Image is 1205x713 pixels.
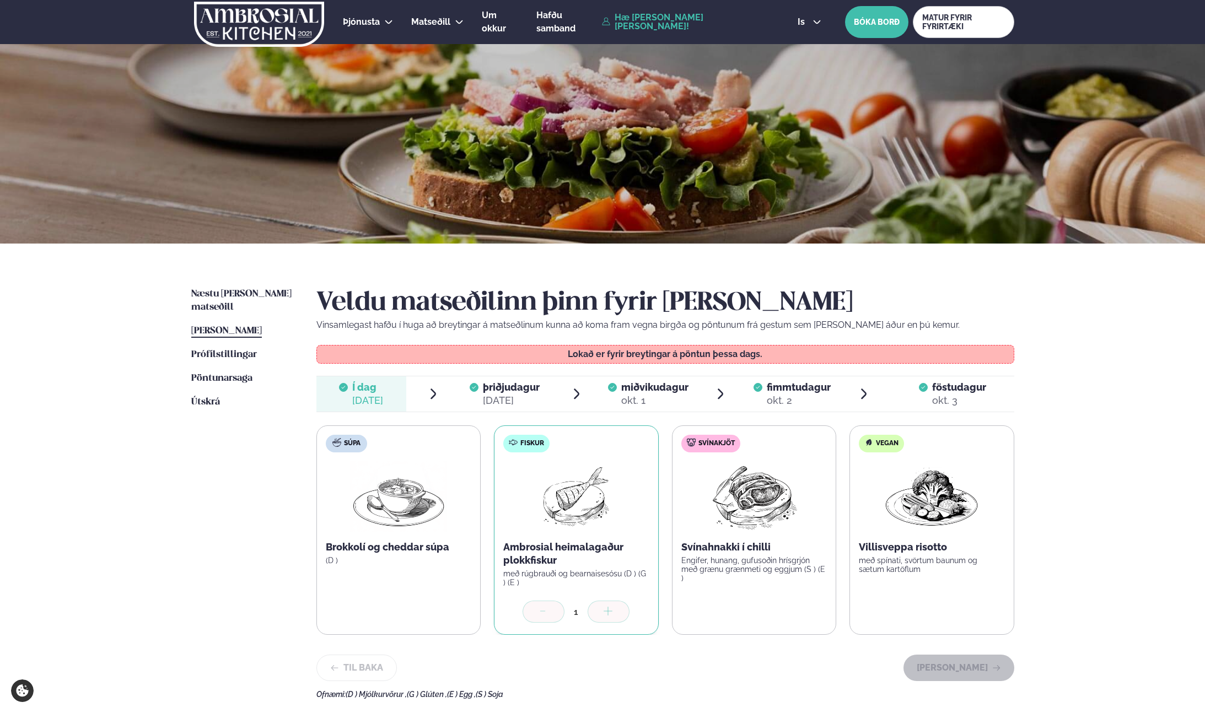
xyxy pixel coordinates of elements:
span: (E ) Egg , [447,690,476,699]
span: Súpa [344,439,361,448]
a: Hafðu samband [536,9,596,35]
span: þriðjudagur [483,381,540,393]
span: Matseðill [411,17,450,27]
p: með spínati, svörtum baunum og sætum kartöflum [859,556,1005,574]
p: Brokkolí og cheddar súpa [326,541,472,554]
span: fimmtudagur [767,381,831,393]
span: [PERSON_NAME] [191,326,262,336]
span: is [798,18,808,26]
img: soup.svg [332,438,341,447]
span: (S ) Soja [476,690,503,699]
a: Þjónusta [343,15,380,29]
div: Ofnæmi: [316,690,1014,699]
span: miðvikudagur [621,381,688,393]
button: Til baka [316,655,397,681]
span: Útskrá [191,397,220,407]
div: [DATE] [352,394,383,407]
img: Vegan.svg [864,438,873,447]
p: Vinsamlegast hafðu í huga að breytingar á matseðlinum kunna að koma fram vegna birgða og pöntunum... [316,318,1014,332]
span: (G ) Glúten , [407,690,447,699]
p: Villisveppa risotto [859,541,1005,554]
a: Cookie settings [11,679,34,702]
a: Um okkur [482,9,519,35]
h2: Veldu matseðilinn þinn fyrir [PERSON_NAME] [316,288,1014,318]
button: is [789,18,830,26]
p: Lokað er fyrir breytingar á pöntun þessa dags. [327,350,1003,359]
div: okt. 2 [767,394,831,407]
img: Pork-Meat.png [705,461,803,532]
span: (D ) Mjólkurvörur , [346,690,407,699]
p: Svínahnakki í chilli [681,541,827,554]
a: Hæ [PERSON_NAME] [PERSON_NAME]! [602,13,772,31]
span: Pöntunarsaga [191,374,252,383]
a: MATUR FYRIR FYRIRTÆKI [913,6,1014,38]
button: BÓKA BORÐ [845,6,908,38]
span: Næstu [PERSON_NAME] matseðill [191,289,292,312]
img: fish.svg [509,438,518,447]
a: Næstu [PERSON_NAME] matseðill [191,288,294,314]
div: 1 [564,606,588,618]
span: Prófílstillingar [191,350,257,359]
div: okt. 3 [932,394,986,407]
div: okt. 1 [621,394,688,407]
span: Í dag [352,381,383,394]
a: [PERSON_NAME] [191,325,262,338]
span: Hafðu samband [536,10,575,34]
img: Vegan.png [883,461,980,532]
p: með rúgbrauði og bearnaisesósu (D ) (G ) (E ) [503,569,649,587]
img: pork.svg [687,438,696,447]
span: Vegan [876,439,899,448]
div: [DATE] [483,394,540,407]
img: logo [193,2,325,47]
a: Útskrá [191,396,220,409]
img: Soup.png [350,461,447,532]
span: Þjónusta [343,17,380,27]
p: Engifer, hunang, gufusoðin hrísgrjón með grænu grænmeti og eggjum (S ) (E ) [681,556,827,582]
span: Svínakjöt [698,439,735,448]
span: Um okkur [482,10,506,34]
span: Fiskur [520,439,544,448]
img: fish.png [541,461,611,532]
button: [PERSON_NAME] [903,655,1014,681]
a: Pöntunarsaga [191,372,252,385]
a: Prófílstillingar [191,348,257,361]
p: Ambrosial heimalagaður plokkfiskur [503,541,649,567]
span: föstudagur [932,381,986,393]
p: (D ) [326,556,472,565]
a: Matseðill [411,15,450,29]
